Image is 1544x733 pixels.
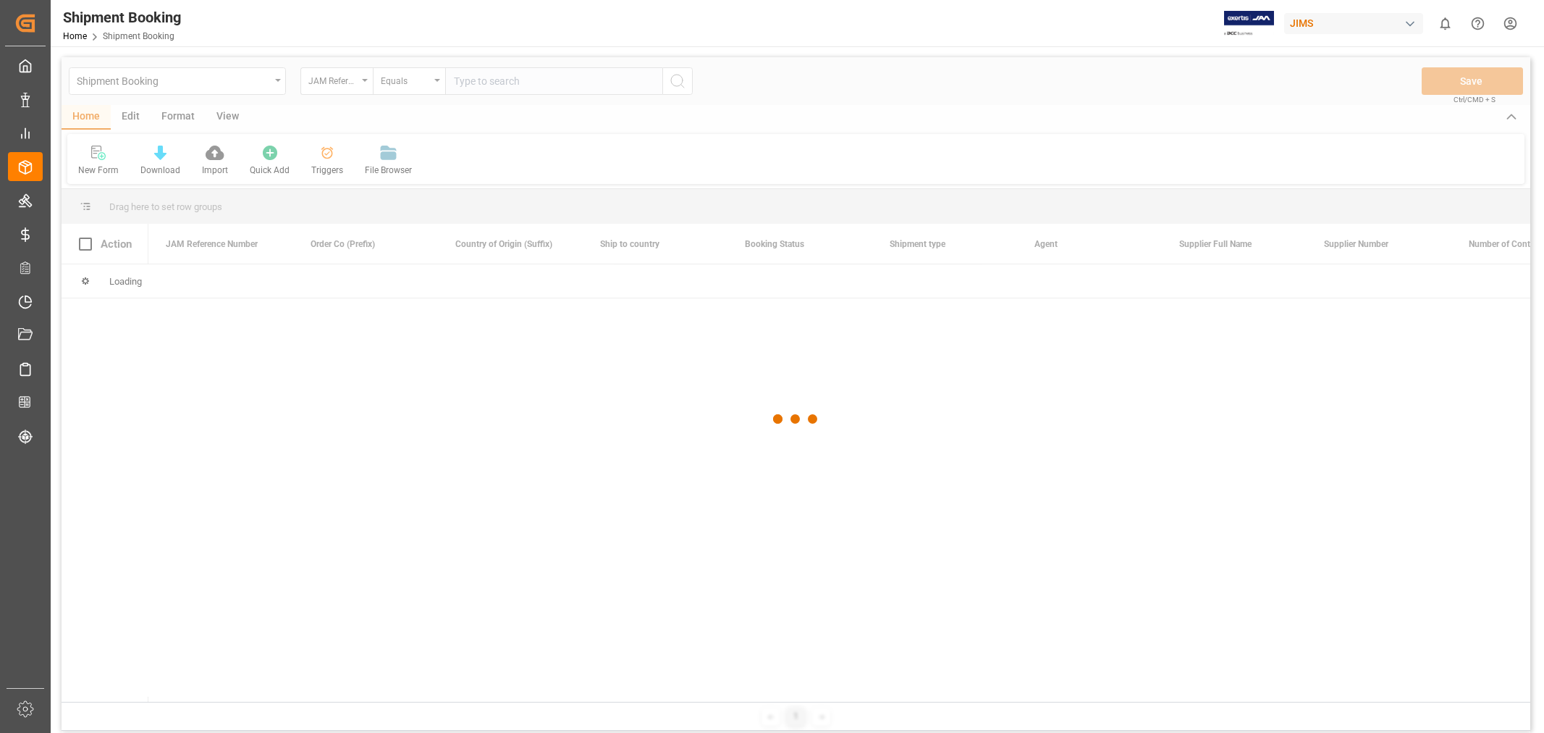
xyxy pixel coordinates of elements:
[1429,7,1461,40] button: show 0 new notifications
[1284,13,1423,34] div: JIMS
[1284,9,1429,37] button: JIMS
[63,31,87,41] a: Home
[63,7,181,28] div: Shipment Booking
[1224,11,1274,36] img: Exertis%20JAM%20-%20Email%20Logo.jpg_1722504956.jpg
[1461,7,1494,40] button: Help Center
